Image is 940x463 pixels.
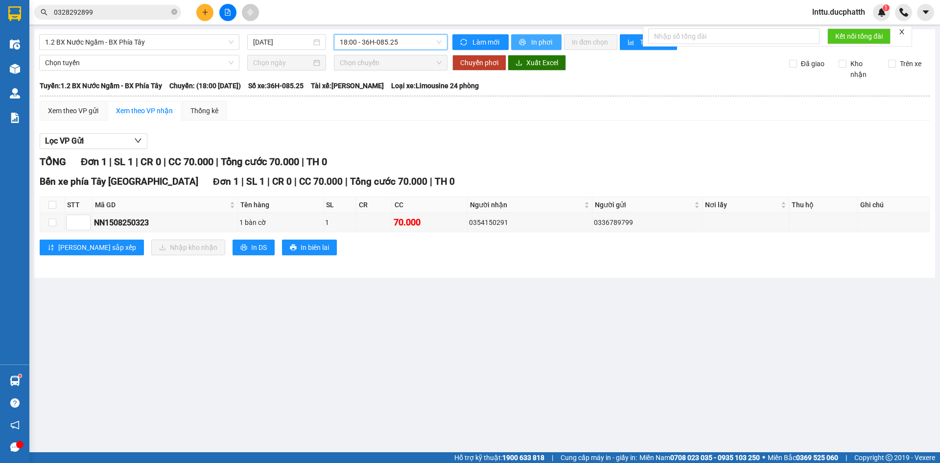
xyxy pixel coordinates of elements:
img: logo-vxr [8,6,21,21]
span: In biên lai [301,242,329,253]
img: warehouse-icon [10,376,20,386]
strong: 0369 525 060 [796,454,838,462]
img: warehouse-icon [10,64,20,74]
img: warehouse-icon [10,88,20,98]
span: notification [10,420,20,430]
span: download [516,59,522,67]
span: sort-ascending [47,244,54,252]
span: printer [240,244,247,252]
button: plus [196,4,213,21]
div: Xem theo VP gửi [48,105,98,116]
span: Kho nhận [846,58,881,80]
input: Tìm tên, số ĐT hoặc mã đơn [54,7,169,18]
span: Trên xe [896,58,925,69]
span: Người gửi [595,199,692,210]
span: | [267,176,270,187]
span: 18:00 - 36H-085.25 [340,35,442,49]
span: Đơn 1 [213,176,239,187]
sup: 1 [883,4,890,11]
span: Chuyến: (18:00 [DATE]) [169,80,241,91]
span: 1 [884,4,888,11]
input: Nhập số tổng đài [648,28,820,44]
input: Chọn ngày [253,57,311,68]
span: Hỗ trợ kỹ thuật: [454,452,544,463]
span: | [552,452,553,463]
th: STT [65,197,93,213]
div: Thống kê [190,105,218,116]
span: Tổng cước 70.000 [350,176,427,187]
span: Xuất Excel [526,57,558,68]
span: In DS [251,242,267,253]
span: | [430,176,432,187]
img: solution-icon [10,113,20,123]
span: TH 0 [435,176,455,187]
span: copyright [886,454,893,461]
input: 15/08/2025 [253,37,311,48]
span: plus [202,9,209,16]
button: aim [242,4,259,21]
th: Tên hàng [238,197,324,213]
span: | [294,176,297,187]
span: file-add [224,9,231,16]
span: Cung cấp máy in - giấy in: [561,452,637,463]
button: caret-down [917,4,934,21]
img: warehouse-icon [10,39,20,49]
button: printerIn phơi [511,34,562,50]
span: close-circle [171,8,177,17]
div: 0336789799 [594,217,701,228]
span: question-circle [10,398,20,408]
button: file-add [219,4,236,21]
span: Đơn 1 [81,156,107,168]
span: printer [290,244,297,252]
span: down [134,137,142,145]
span: Lọc VP Gửi [45,135,84,147]
span: sync [460,39,469,47]
button: Lọc VP Gửi [40,133,147,149]
th: Ghi chú [858,197,930,213]
span: | [846,452,847,463]
span: Chọn chuyến [340,55,442,70]
span: Kết nối tổng đài [835,31,883,42]
span: CR 0 [272,176,292,187]
span: Tài xế: [PERSON_NAME] [311,80,384,91]
span: Nơi lấy [705,199,779,210]
span: SL 1 [246,176,265,187]
span: Người nhận [470,199,582,210]
span: caret-down [921,8,930,17]
button: Kết nối tổng đài [827,28,891,44]
span: printer [519,39,527,47]
div: NN1508250323 [94,217,236,229]
span: message [10,442,20,452]
span: lnttu.ducphatth [804,6,873,18]
th: CR [356,197,392,213]
span: Miền Bắc [768,452,838,463]
img: phone-icon [899,8,908,17]
span: CC 70.000 [168,156,213,168]
span: bar-chart [628,39,636,47]
div: 1 [325,217,354,228]
button: Chuyển phơi [452,55,506,71]
td: NN1508250323 [93,213,238,232]
button: sort-ascending[PERSON_NAME] sắp xếp [40,240,144,255]
span: In phơi [531,37,554,48]
span: ⚪️ [762,456,765,460]
span: Chọn tuyến [45,55,234,70]
span: Bến xe phía Tây [GEOGRAPHIC_DATA] [40,176,198,187]
span: 1.2 BX Nước Ngầm - BX Phía Tây [45,35,234,49]
span: Miền Nam [639,452,760,463]
img: icon-new-feature [877,8,886,17]
button: downloadNhập kho nhận [151,240,225,255]
button: printerIn biên lai [282,240,337,255]
span: | [216,156,218,168]
span: CC 70.000 [299,176,343,187]
span: Số xe: 36H-085.25 [248,80,304,91]
button: printerIn DS [233,240,275,255]
div: Xem theo VP nhận [116,105,173,116]
th: Thu hộ [789,197,858,213]
span: search [41,9,47,16]
button: downloadXuất Excel [508,55,566,71]
span: | [136,156,138,168]
sup: 1 [19,374,22,377]
th: SL [324,197,356,213]
span: Làm mới [472,37,501,48]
